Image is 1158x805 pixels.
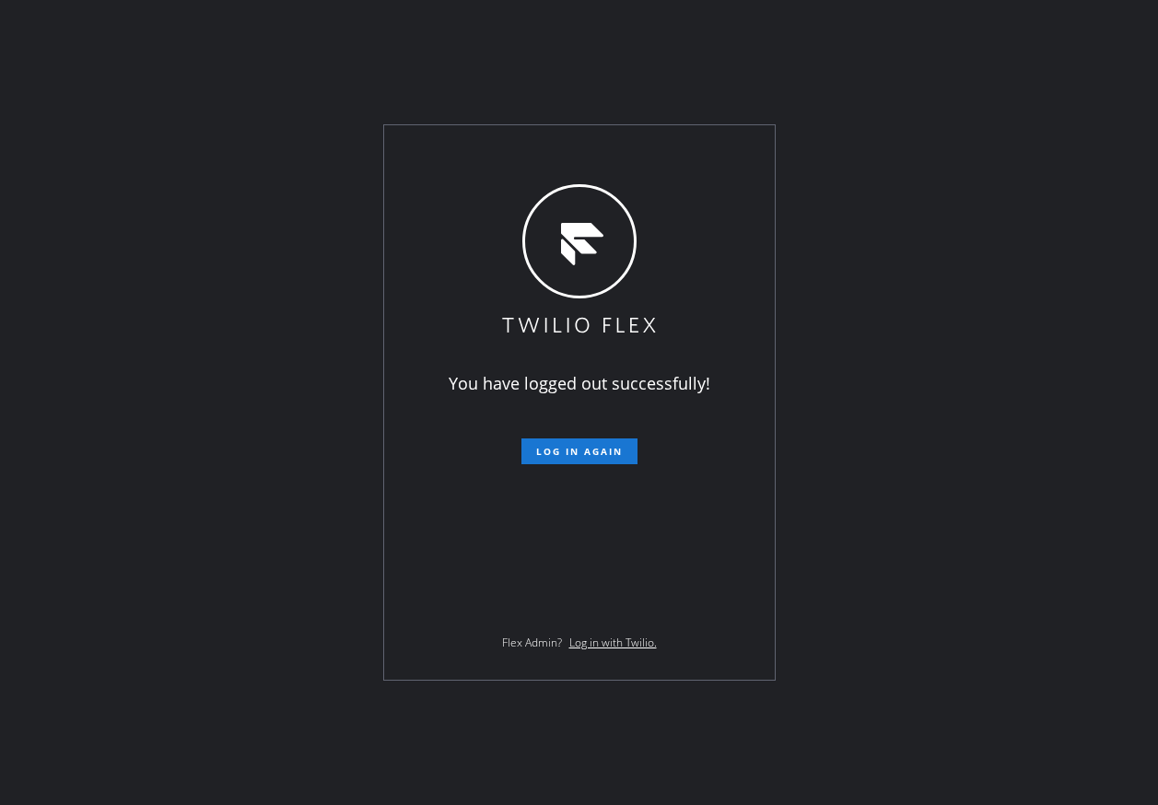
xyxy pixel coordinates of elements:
span: Flex Admin? [502,635,562,650]
span: You have logged out successfully! [449,372,710,394]
button: Log in again [521,438,637,464]
a: Log in with Twilio. [569,635,657,650]
span: Log in again [536,445,623,458]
